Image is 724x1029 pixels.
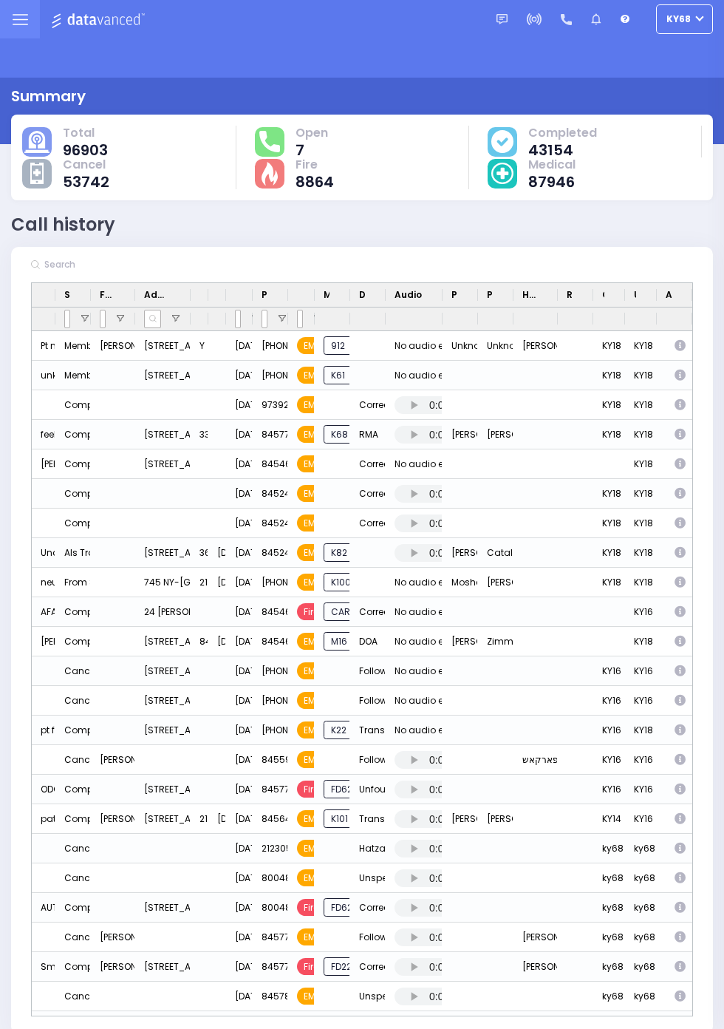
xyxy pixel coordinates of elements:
div: [STREET_ADDRESS][PERSON_NAME][US_STATE] [135,686,191,716]
div: KY18 [593,390,625,420]
span: EMS [297,692,328,709]
span: [PHONE_NUMBER] [262,339,338,352]
span: CAR1 [324,602,361,621]
span: 53742 [63,174,109,189]
div: AFA - Automatic Alarm Resi - Automatic Alarm-Resi [32,597,55,627]
div: Call history [11,211,115,238]
div: ky68 [593,952,625,982]
div: ky68 [625,834,657,863]
div: [DATE] 9:33:31 AM [226,627,253,656]
span: 96903 [63,143,108,157]
div: [STREET_ADDRESS][PERSON_NAME][US_STATE] [135,716,191,745]
div: Canceled [64,662,109,681]
span: EMS [297,810,328,827]
div: ky68 [625,923,657,952]
div: נטע פארקאש [513,745,558,775]
div: neume thorax [32,568,55,597]
div: Canceled [64,750,109,770]
div: Press SPACE to select this row. [32,686,692,716]
div: Follow On [DOMAIN_NAME] [350,745,386,775]
span: Fire [296,157,334,172]
div: [DATE] 8:26:30 AM [226,834,253,863]
div: [STREET_ADDRESS][PERSON_NAME] [135,538,191,568]
div: Press SPACE to select this row. [32,538,692,568]
span: Response Agent [567,288,573,302]
span: Parent First Name [451,288,457,302]
div: Corrected [350,893,386,923]
div: Member Assigned [64,366,146,385]
span: EMS [297,485,328,502]
div: Member Assigned [64,336,146,356]
div: KY16 [625,775,657,804]
span: EMS [297,574,328,591]
span: 8004812700 [262,901,316,914]
div: KY18 [625,627,657,656]
div: ky68 [593,863,625,893]
img: other-cause.svg [30,163,44,185]
button: Open Filter Menu [250,313,262,325]
span: Hebrew Name [522,288,537,302]
span: EMS [297,337,328,354]
div: [DATE] 11:24:16 AM [226,509,253,538]
div: KY16 [593,716,625,745]
div: Press SPACE to select this row. [32,627,692,656]
span: Parent Last Name [487,288,493,302]
div: feeling faint [32,420,55,449]
div: Transport [350,804,386,834]
div: DOA [350,627,386,656]
div: Complete [64,455,109,474]
div: Unknown [443,331,478,361]
span: EMS [297,426,328,443]
div: No audio exists for this call. [395,366,517,385]
div: [PERSON_NAME] [513,923,558,952]
div: Catalan albeno [478,538,513,568]
div: ky68 [625,952,657,982]
div: No audio exists for this call. [395,573,517,592]
img: medical-cause.svg [491,163,513,185]
span: Fire [297,781,325,798]
div: pt fell [32,716,55,745]
div: [DATE] 9:32:47 AM [226,686,253,716]
div: Complete [64,780,109,799]
div: Unspecified [350,982,386,1011]
span: 9739284000 [262,398,318,411]
div: [DEMOGRAPHIC_DATA] [208,804,226,834]
div: KY18 [625,361,657,390]
div: [STREET_ADDRESS][US_STATE] [135,893,191,923]
div: Smoke Detector Sounding [32,952,55,982]
div: Press SPACE to select this row. [32,479,692,509]
div: [PERSON_NAME] [513,952,558,982]
div: KY18 [625,509,657,538]
div: Follow On [DOMAIN_NAME] [350,686,386,716]
div: [PERSON_NAME] [PERSON_NAME] [91,331,135,361]
div: [PERSON_NAME] [513,331,558,361]
div: KY18 [625,331,657,361]
div: KY16 [593,656,625,686]
div: KY18 [593,538,625,568]
div: KY14 [593,804,625,834]
span: Status [64,288,70,302]
span: 8457745777 [262,428,317,441]
span: 2123056628 [262,842,315,855]
span: 8454690911 [262,458,315,470]
span: EMS [297,455,328,472]
span: Audio [395,288,422,302]
span: Fire [297,899,325,916]
div: Corrected [350,449,386,479]
div: Als Transport [64,543,123,563]
div: [PERSON_NAME] [443,804,478,834]
span: 7 [296,143,328,157]
input: Type Filter Input [297,310,303,328]
img: fire-cause.svg [262,162,277,186]
span: [PHONE_NUMBER] [262,369,338,381]
div: Moshe [443,568,478,597]
div: Complete [64,632,109,651]
div: [DATE] 8:37:00 AM [226,804,253,834]
input: Status Filter Input [64,310,70,328]
span: 8864 [296,174,334,189]
div: Press SPACE to select this row. [32,361,692,390]
span: 87946 [528,174,576,189]
div: [DATE] 8:15:39 AM [226,863,253,893]
div: Press SPACE to select this row. [32,834,692,863]
div: Press SPACE to select this row. [32,745,692,775]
